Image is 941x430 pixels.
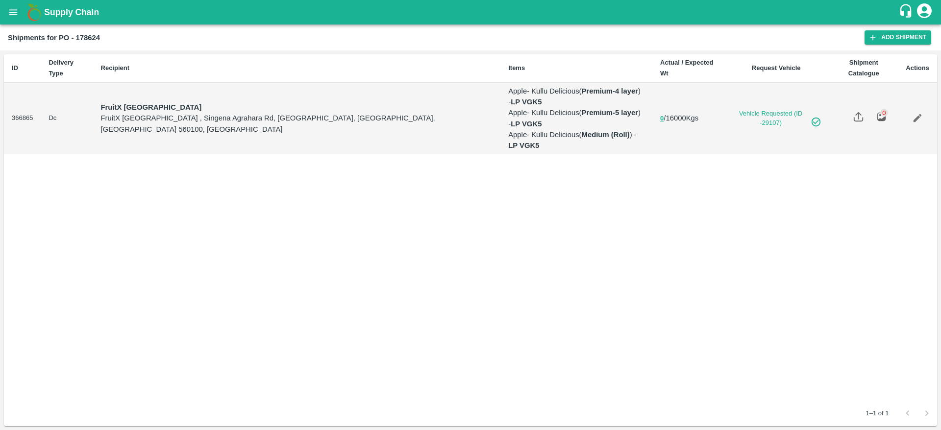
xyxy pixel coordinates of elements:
[866,409,889,418] p: 1–1 of 1
[44,5,898,19] a: Supply Chain
[660,59,713,77] b: Actual / Expected Wt
[41,83,93,155] td: Dc
[906,107,929,129] a: Edit
[848,59,879,77] b: Shipment Catalogue
[508,129,644,151] p: Apple- Kullu Delicious ( ) -
[660,113,715,124] p: / 16000 Kgs
[876,112,887,122] img: preview
[4,83,41,155] td: 366865
[508,142,539,149] strong: LP VGK5
[906,64,929,72] b: Actions
[49,59,74,77] b: Delivery Type
[508,86,644,108] p: Apple- Kullu Delicious ( ) -
[101,64,130,72] b: Recipient
[853,112,864,122] img: share
[582,87,639,95] b: Premium-4 layer
[8,34,100,42] b: Shipments for PO - 178624
[508,64,525,72] b: Items
[752,64,801,72] b: Request Vehicle
[2,1,25,24] button: open drawer
[44,7,99,17] b: Supply Chain
[731,109,821,127] a: Vehicle Requested (ID -29107)
[101,113,493,135] p: FruitX [GEOGRAPHIC_DATA] , Singena Agrahara Rd, [GEOGRAPHIC_DATA], [GEOGRAPHIC_DATA], [GEOGRAPHIC...
[865,30,931,45] a: Add Shipment
[511,120,542,128] strong: LP VGK5
[508,107,644,129] p: Apple- Kullu Delicious ( ) -
[880,109,888,117] div: 0
[582,131,630,139] b: Medium (Roll)
[101,103,202,111] strong: FruitX [GEOGRAPHIC_DATA]
[12,64,18,72] b: ID
[660,113,664,124] button: 0
[582,109,639,117] b: Premium-5 layer
[916,2,933,23] div: account of current user
[898,3,916,21] div: customer-support
[25,2,44,22] img: logo
[511,98,542,106] strong: LP VGK5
